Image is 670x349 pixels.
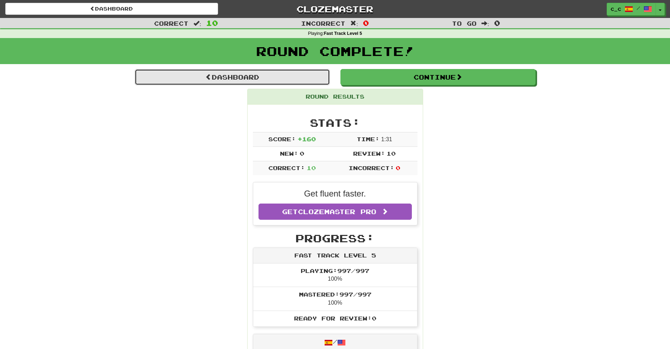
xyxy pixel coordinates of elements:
span: Incorrect [301,20,345,27]
span: 1 : 31 [381,136,392,142]
span: Incorrect: [349,164,394,171]
span: 0 [494,19,500,27]
a: Dashboard [5,3,218,15]
a: GetClozemaster Pro [259,204,412,220]
span: Time: [357,136,379,142]
span: 0 [363,19,369,27]
span: 10 [387,150,396,157]
span: New: [280,150,298,157]
span: C_C [611,6,621,12]
span: 10 [206,19,218,27]
p: Get fluent faster. [259,188,412,200]
button: Continue [340,69,536,85]
li: 100% [253,263,417,287]
span: To go [452,20,477,27]
span: : [481,20,489,26]
span: Score: [268,136,296,142]
span: Correct [154,20,189,27]
div: Fast Track Level 5 [253,248,417,263]
span: + 160 [298,136,316,142]
a: Dashboard [135,69,330,85]
span: 10 [307,164,316,171]
span: Ready for Review: 0 [294,315,376,322]
span: : [350,20,358,26]
span: Review: [353,150,385,157]
span: : [193,20,201,26]
span: 0 [396,164,400,171]
div: Round Results [248,89,423,105]
span: 0 [300,150,304,157]
strong: Fast Track Level 5 [324,31,362,36]
a: Clozemaster [229,3,441,15]
span: Correct: [268,164,305,171]
h2: Progress: [253,232,417,244]
span: / [637,6,640,11]
li: 100% [253,287,417,311]
h2: Stats: [253,117,417,129]
h1: Round Complete! [2,44,668,58]
span: Clozemaster Pro [298,208,376,216]
span: Mastered: 997 / 997 [299,291,371,298]
a: C_C / [607,3,656,15]
span: Playing: 997 / 997 [301,267,369,274]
